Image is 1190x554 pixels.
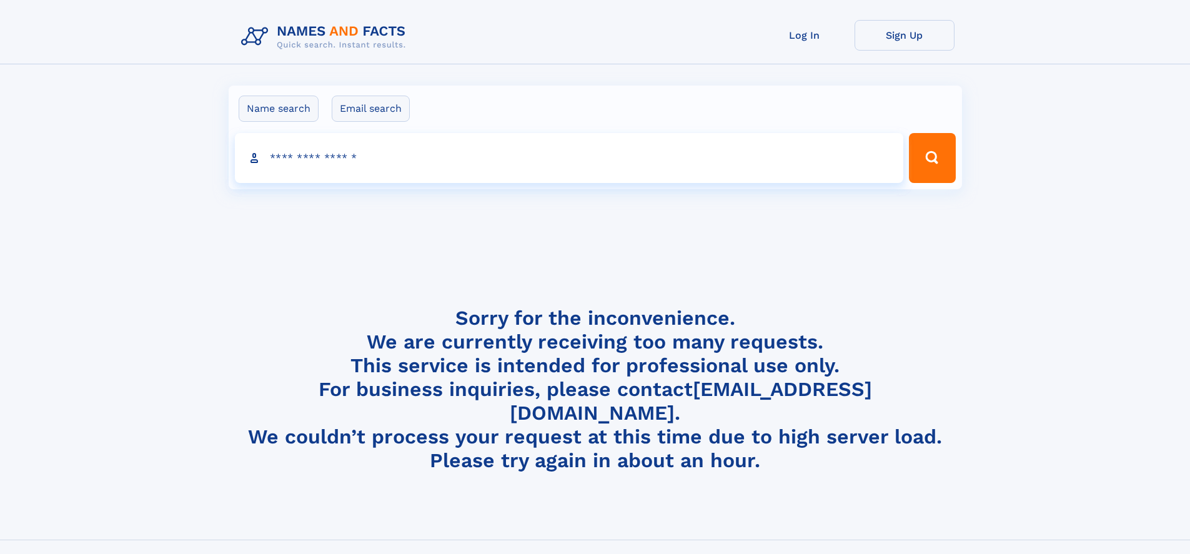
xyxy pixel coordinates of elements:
[755,20,855,51] a: Log In
[909,133,955,183] button: Search Button
[332,96,410,122] label: Email search
[236,20,416,54] img: Logo Names and Facts
[239,96,319,122] label: Name search
[510,377,872,425] a: [EMAIL_ADDRESS][DOMAIN_NAME]
[236,306,954,473] h4: Sorry for the inconvenience. We are currently receiving too many requests. This service is intend...
[235,133,904,183] input: search input
[855,20,954,51] a: Sign Up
